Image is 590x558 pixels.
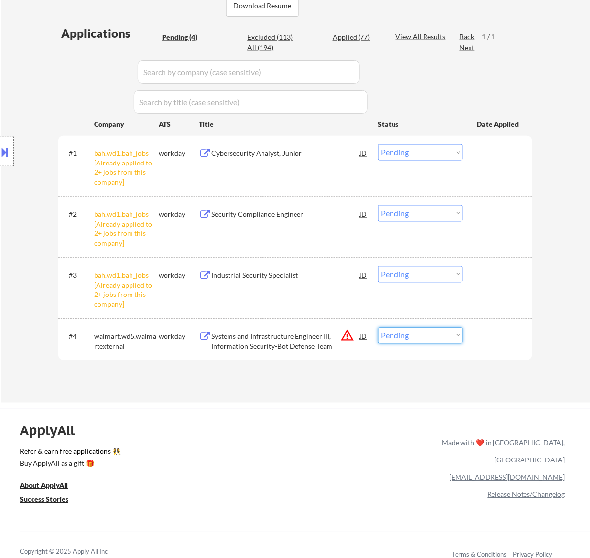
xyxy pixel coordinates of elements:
div: #4 [69,332,86,342]
div: View All Results [396,32,449,42]
a: Success Stories [20,494,82,507]
div: workday [159,149,199,159]
div: Status [378,115,463,132]
div: Pending (4) [162,33,211,42]
div: Industrial Security Specialist [211,271,360,281]
div: walmart.wd5.walmartexternal [94,332,159,351]
div: Systems and Infrastructure Engineer III, Information Security-Bot Defense Team [211,332,360,351]
div: ApplyAll [20,423,86,439]
div: ATS [159,119,199,129]
div: #3 [69,271,86,281]
div: workday [159,210,199,220]
u: Success Stories [20,495,68,504]
div: Date Applied [477,119,521,129]
a: About ApplyAll [20,480,82,492]
div: bah.wd1.bah_jobs [Already applied to 2+ jobs from this company] [94,271,159,309]
a: Buy ApplyAll as a gift 🎁 [20,459,118,471]
a: Refer & earn free applications 👯‍♀️ [20,448,236,459]
div: Applied (77) [333,33,382,42]
div: Security Compliance Engineer [211,210,360,220]
div: Applications [61,28,159,39]
div: Cybersecurity Analyst, Junior [211,149,360,159]
div: JD [359,266,369,284]
div: All (194) [247,43,296,53]
div: JD [359,144,369,162]
div: Title [199,119,369,129]
div: Back [460,32,476,42]
div: 1 / 1 [482,32,505,42]
div: Next [460,43,476,53]
a: [EMAIL_ADDRESS][DOMAIN_NAME] [450,473,565,482]
a: Release Notes/Changelog [488,491,565,499]
div: Buy ApplyAll as a gift 🎁 [20,460,118,467]
div: workday [159,271,199,281]
div: JD [359,328,369,345]
div: workday [159,332,199,342]
div: Excluded (113) [247,33,296,42]
u: About ApplyAll [20,481,68,490]
input: Search by company (case sensitive) [138,60,360,84]
div: JD [359,205,369,223]
div: Copyright © 2025 Apply All Inc [20,547,133,557]
button: warning_amber [340,329,354,343]
input: Search by title (case sensitive) [134,90,368,114]
div: Made with ❤️ in [GEOGRAPHIC_DATA], [GEOGRAPHIC_DATA] [438,434,565,469]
